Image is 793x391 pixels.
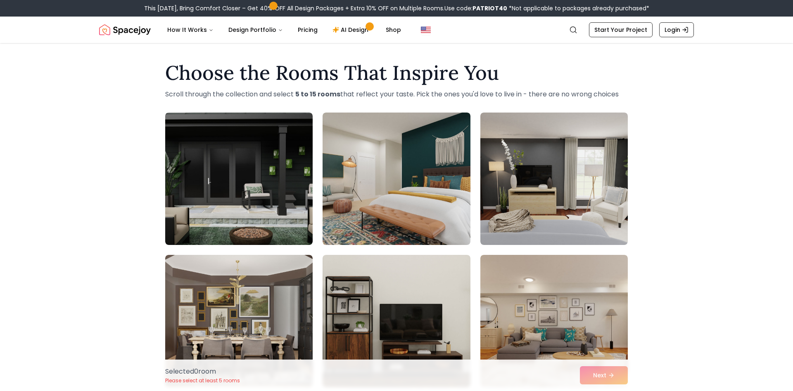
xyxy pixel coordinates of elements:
img: United States [421,25,431,35]
a: Spacejoy [99,22,151,38]
strong: 5 to 15 rooms [295,89,340,99]
img: Room room-4 [165,255,313,387]
nav: Global [99,17,694,43]
nav: Main [161,22,408,38]
b: PATRIOT40 [472,4,507,12]
button: Design Portfolio [222,22,290,38]
a: Pricing [291,22,324,38]
img: Room room-2 [323,113,470,245]
h1: Choose the Rooms That Inspire You [165,63,628,83]
div: This [DATE], Bring Comfort Closer – Get 40% OFF All Design Packages + Extra 10% OFF on Multiple R... [144,4,649,12]
p: Please select at least 5 rooms [165,377,240,384]
p: Selected 0 room [165,367,240,377]
img: Room room-6 [480,255,628,387]
a: AI Design [326,22,378,38]
p: Scroll through the collection and select that reflect your taste. Pick the ones you'd love to liv... [165,89,628,99]
a: Login [659,22,694,37]
span: *Not applicable to packages already purchased* [507,4,649,12]
a: Shop [379,22,408,38]
img: Room room-5 [323,255,470,387]
img: Room room-1 [165,113,313,245]
a: Start Your Project [589,22,653,37]
button: How It Works [161,22,220,38]
img: Room room-3 [480,113,628,245]
span: Use code: [444,4,507,12]
img: Spacejoy Logo [99,22,151,38]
